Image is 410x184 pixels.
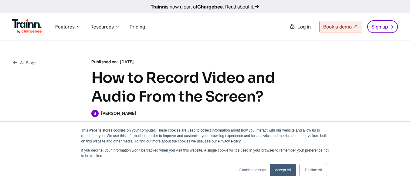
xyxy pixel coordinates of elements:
[12,59,36,66] a: All Blogs
[297,24,311,30] span: Log in
[101,111,136,116] b: [PERSON_NAME]
[197,4,223,10] b: Chargebee
[55,23,75,30] span: Features
[81,148,329,159] p: If you decline, your information won’t be tracked when you visit this website. A single cookie wi...
[120,59,134,64] span: [DATE]
[239,167,266,173] a: Cookies settings
[367,20,398,33] a: Sign up →
[81,128,329,144] p: This website stores cookies on your computer. These cookies are used to collect information about...
[323,24,352,30] span: Book a demo
[286,21,314,32] a: Log in
[319,21,362,32] a: Book a demo
[130,24,145,30] a: Pricing
[270,164,296,176] a: Accept All
[90,23,114,30] span: Resources
[91,69,319,106] h1: How to Record Video and Audio From the Screen?
[91,59,118,64] b: Published on:
[300,164,327,176] a: Decline All
[12,19,42,34] img: Trainn Logo
[91,110,99,117] span: S
[151,4,165,10] b: Trainn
